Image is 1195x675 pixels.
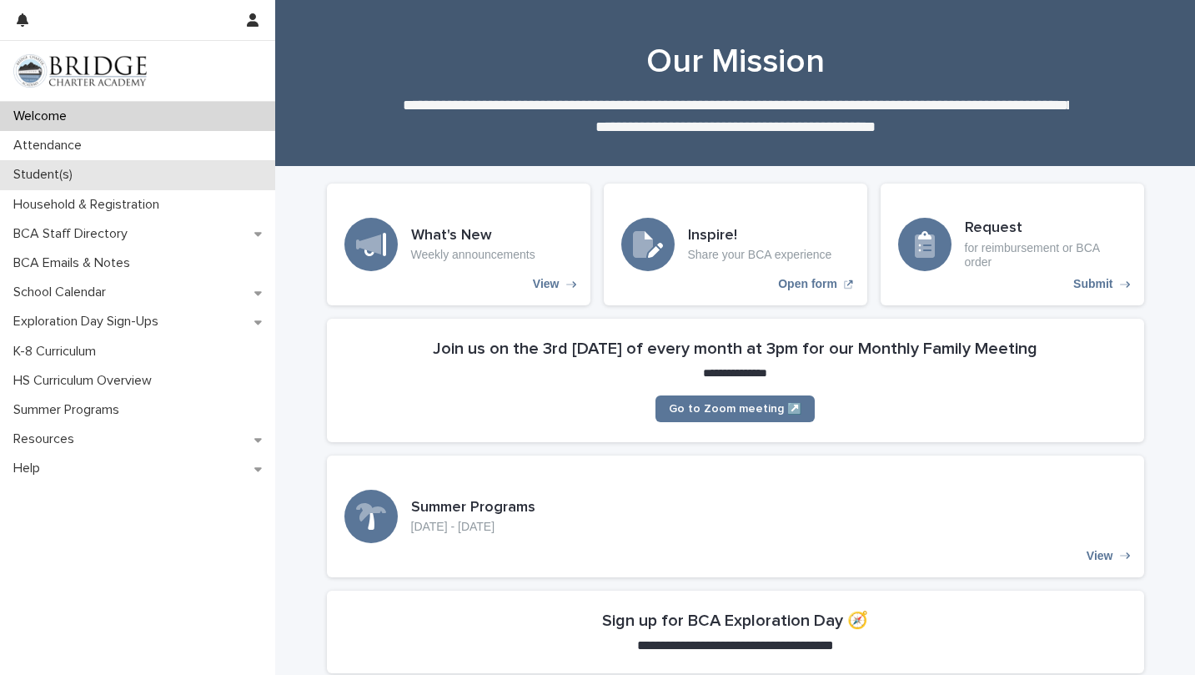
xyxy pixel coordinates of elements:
[604,184,867,305] a: Open form
[7,138,95,154] p: Attendance
[669,403,801,415] span: Go to Zoom meeting ↗️
[7,285,119,300] p: School Calendar
[327,42,1144,82] h1: Our Mission
[7,226,141,242] p: BCA Staff Directory
[688,248,832,262] p: Share your BCA experience
[13,54,147,88] img: V1C1m3IdTEidaUdm9Hs0
[327,184,590,305] a: View
[327,456,1144,577] a: View
[411,248,535,262] p: Weekly announcements
[533,277,560,291] p: View
[7,108,80,124] p: Welcome
[7,255,143,271] p: BCA Emails & Notes
[688,227,832,245] h3: Inspire!
[778,277,837,291] p: Open form
[7,197,173,213] p: Household & Registration
[7,373,165,389] p: HS Curriculum Overview
[7,344,109,360] p: K-8 Curriculum
[965,219,1127,238] h3: Request
[7,431,88,447] p: Resources
[7,402,133,418] p: Summer Programs
[411,499,535,517] h3: Summer Programs
[1087,549,1113,563] p: View
[881,184,1144,305] a: Submit
[411,520,535,534] p: [DATE] - [DATE]
[1073,277,1112,291] p: Submit
[602,611,868,631] h2: Sign up for BCA Exploration Day 🧭
[965,241,1127,269] p: for reimbursement or BCA order
[7,314,172,330] p: Exploration Day Sign-Ups
[7,167,86,183] p: Student(s)
[655,395,815,422] a: Go to Zoom meeting ↗️
[7,461,53,476] p: Help
[411,227,535,245] h3: What's New
[433,339,1037,359] h2: Join us on the 3rd [DATE] of every month at 3pm for our Monthly Family Meeting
